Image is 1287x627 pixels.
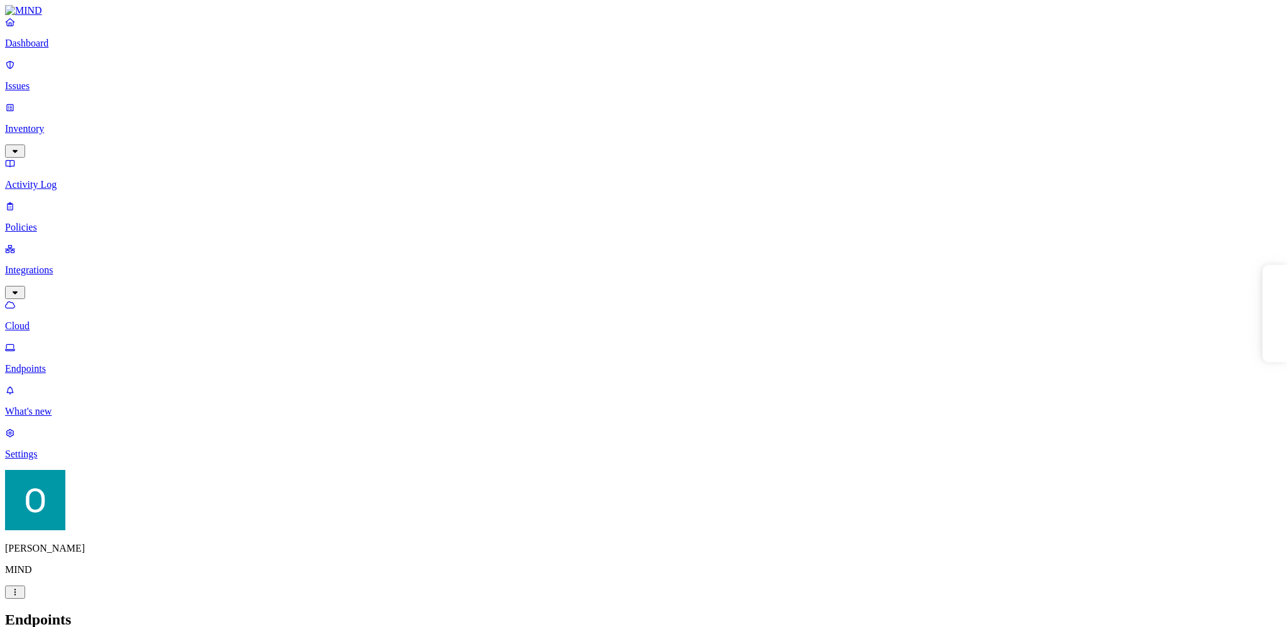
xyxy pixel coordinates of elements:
[5,320,1282,332] p: Cloud
[5,179,1282,190] p: Activity Log
[5,158,1282,190] a: Activity Log
[5,449,1282,460] p: Settings
[5,363,1282,374] p: Endpoints
[5,16,1282,49] a: Dashboard
[5,299,1282,332] a: Cloud
[5,564,1282,575] p: MIND
[5,342,1282,374] a: Endpoints
[5,123,1282,134] p: Inventory
[5,59,1282,92] a: Issues
[5,5,42,16] img: MIND
[5,5,1282,16] a: MIND
[5,543,1282,554] p: [PERSON_NAME]
[5,384,1282,417] a: What's new
[5,102,1282,156] a: Inventory
[5,470,65,530] img: Ofir Englard
[5,427,1282,460] a: Settings
[5,38,1282,49] p: Dashboard
[5,264,1282,276] p: Integrations
[5,80,1282,92] p: Issues
[5,243,1282,297] a: Integrations
[5,200,1282,233] a: Policies
[5,406,1282,417] p: What's new
[5,222,1282,233] p: Policies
